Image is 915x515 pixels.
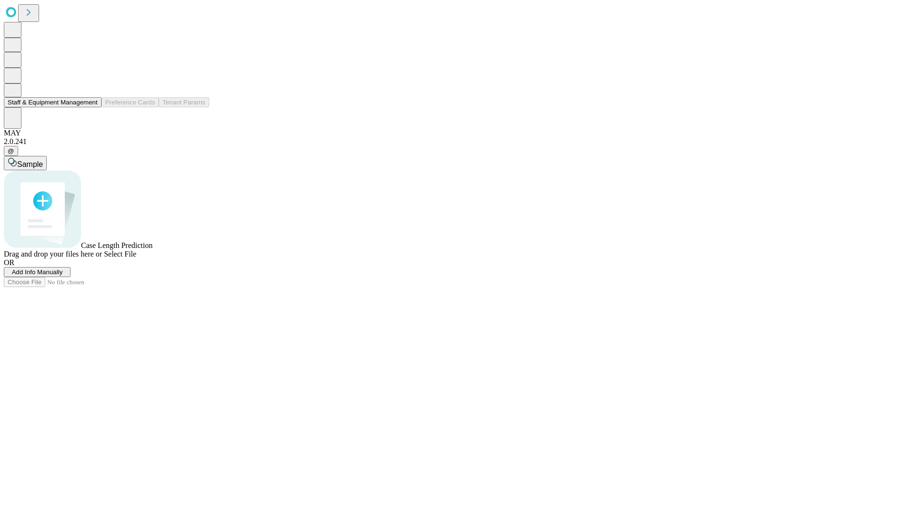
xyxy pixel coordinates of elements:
span: Sample [17,160,43,168]
button: Preference Cards [102,97,159,107]
span: @ [8,147,14,154]
span: Add Info Manually [12,268,63,276]
span: Case Length Prediction [81,241,152,249]
button: Sample [4,156,47,170]
button: Add Info Manually [4,267,71,277]
button: Tenant Params [159,97,209,107]
div: 2.0.241 [4,137,911,146]
button: Staff & Equipment Management [4,97,102,107]
div: MAY [4,129,911,137]
span: Select File [104,250,136,258]
span: OR [4,258,14,267]
button: @ [4,146,18,156]
span: Drag and drop your files here or [4,250,102,258]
